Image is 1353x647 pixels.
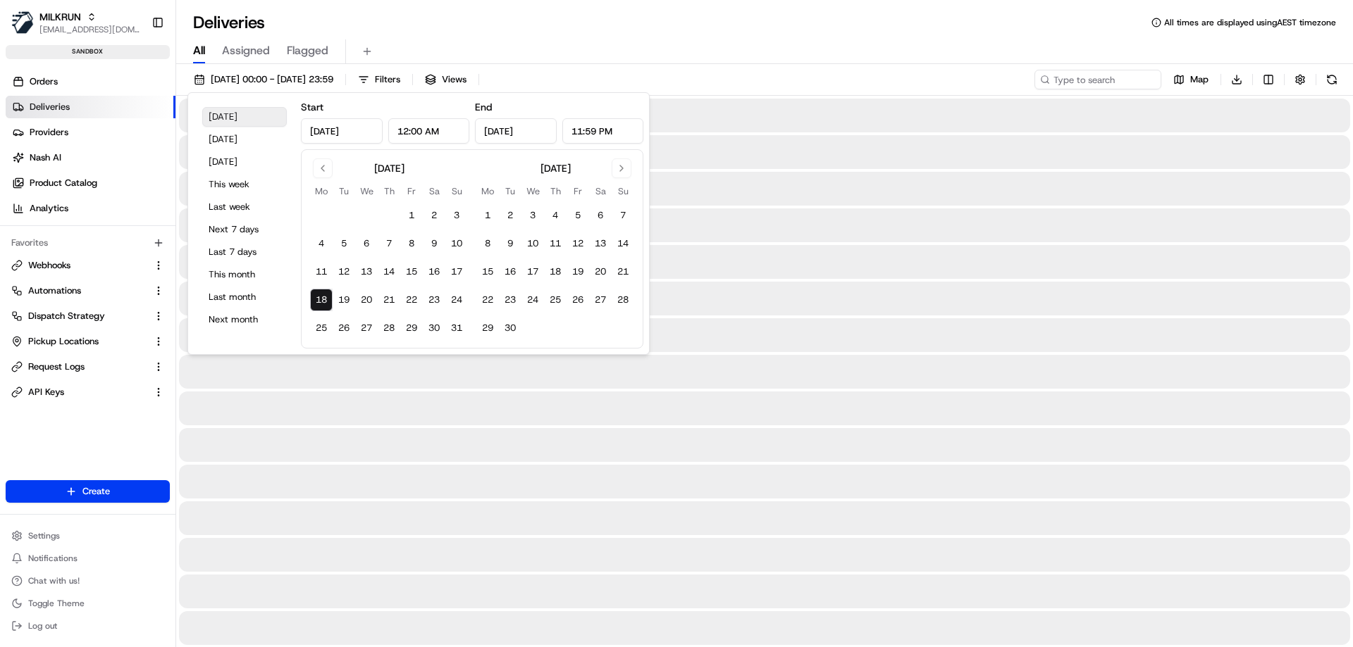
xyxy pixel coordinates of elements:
[378,289,400,311] button: 21
[475,118,557,144] input: Date
[14,183,90,194] div: Past conversations
[6,330,170,353] button: Pickup Locations
[6,616,170,636] button: Log out
[133,315,226,329] span: API Documentation
[11,259,147,272] a: Webhooks
[333,260,355,283] button: 12
[211,73,333,86] span: [DATE] 00:00 - [DATE] 23:59
[28,553,78,564] span: Notifications
[119,316,130,327] div: 💻
[6,571,170,591] button: Chat with us!
[6,197,175,220] a: Analytics
[11,386,147,398] a: API Keys
[475,101,492,113] label: End
[14,316,25,327] div: 📗
[499,232,521,255] button: 9
[6,381,170,403] button: API Keys
[612,260,634,283] button: 21
[445,260,468,283] button: 17
[378,317,400,339] button: 28
[310,184,333,199] th: Monday
[240,139,257,156] button: Start new chat
[355,317,378,339] button: 27
[30,126,68,139] span: Providers
[28,284,81,297] span: Automations
[202,197,287,217] button: Last week
[28,530,60,541] span: Settings
[589,184,612,199] th: Saturday
[1190,73,1209,86] span: Map
[28,575,80,586] span: Chat with us!
[567,289,589,311] button: 26
[1322,70,1342,89] button: Refresh
[28,310,105,322] span: Dispatch Strategy
[202,130,287,149] button: [DATE]
[521,289,544,311] button: 24
[193,11,265,34] h1: Deliveries
[612,232,634,255] button: 14
[30,75,58,88] span: Orders
[423,317,445,339] button: 30
[400,289,423,311] button: 22
[11,335,147,348] a: Pickup Locations
[11,284,147,297] a: Automations
[1034,70,1161,89] input: Type to search
[14,14,42,42] img: Nash
[187,70,340,89] button: [DATE] 00:00 - [DATE] 23:59
[388,118,470,144] input: Time
[544,232,567,255] button: 11
[445,289,468,311] button: 24
[39,24,140,35] span: [EMAIL_ADDRESS][DOMAIN_NAME]
[14,243,37,265] img: Balvinder Singh Punie
[6,146,175,169] a: Nash AI
[6,254,170,277] button: Webhooks
[63,149,194,160] div: We're available if you need us!
[6,45,170,59] div: sandbox
[28,219,39,230] img: 1736555255976-a54dd68f-1ca7-489b-9aae-adbdc363a1c4
[612,184,634,199] th: Sunday
[6,593,170,613] button: Toggle Theme
[378,184,400,199] th: Thursday
[419,70,473,89] button: Views
[30,202,68,215] span: Analytics
[310,289,333,311] button: 18
[6,305,170,327] button: Dispatch Strategy
[567,232,589,255] button: 12
[202,220,287,239] button: Next 7 days
[37,91,233,106] input: Clear
[589,260,612,283] button: 20
[442,73,467,86] span: Views
[313,158,333,178] button: Go to previous month
[99,348,171,360] a: Powered byPylon
[202,152,287,172] button: [DATE]
[202,242,287,262] button: Last 7 days
[423,260,445,283] button: 16
[63,134,231,149] div: Start new chat
[612,158,631,178] button: Go to next month
[589,232,612,255] button: 13
[8,309,113,334] a: 📗Knowledge Base
[499,289,521,311] button: 23
[333,232,355,255] button: 5
[476,204,499,227] button: 1
[521,260,544,283] button: 17
[476,289,499,311] button: 22
[6,480,170,503] button: Create
[14,56,257,79] p: Welcome 👋
[355,232,378,255] button: 6
[378,232,400,255] button: 7
[28,360,85,373] span: Request Logs
[39,10,81,24] button: MILKRUN
[333,289,355,311] button: 19
[140,349,171,360] span: Pylon
[423,289,445,311] button: 23
[6,121,175,144] a: Providers
[6,279,170,302] button: Automations
[544,184,567,199] th: Thursday
[28,315,108,329] span: Knowledge Base
[499,317,521,339] button: 30
[193,42,205,59] span: All
[222,42,270,59] span: Assigned
[476,184,499,199] th: Monday
[28,335,99,348] span: Pickup Locations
